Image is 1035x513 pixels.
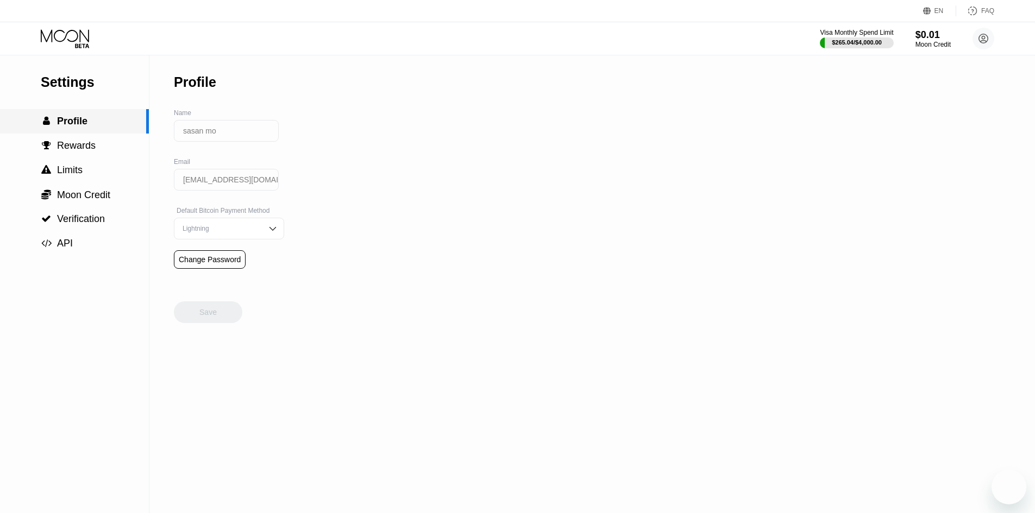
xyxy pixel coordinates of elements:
[174,207,284,214] div: Default Bitcoin Payment Method
[42,141,51,150] span: 
[41,74,149,90] div: Settings
[41,165,52,175] div: 
[174,74,216,90] div: Profile
[57,140,96,151] span: Rewards
[174,250,246,269] div: Change Password
[41,214,51,224] span: 
[981,7,994,15] div: FAQ
[57,164,83,175] span: Limits
[820,29,893,48] div: Visa Monthly Spend Limit$265.04/$4,000.00
[41,189,52,200] div: 
[43,116,50,126] span: 
[41,165,51,175] span: 
[41,141,52,150] div: 
[174,109,284,117] div: Name
[180,225,262,232] div: Lightning
[915,29,951,41] div: $0.01
[57,213,105,224] span: Verification
[41,238,52,248] span: 
[57,116,87,126] span: Profile
[57,238,73,249] span: API
[934,7,944,15] div: EN
[41,214,52,224] div: 
[992,470,1026,504] iframe: Button to launch messaging window
[41,116,52,126] div: 
[41,189,51,200] span: 
[179,255,241,264] div: Change Password
[174,158,284,166] div: Email
[915,29,951,48] div: $0.01Moon Credit
[923,5,956,16] div: EN
[820,29,893,36] div: Visa Monthly Spend Limit
[57,189,110,200] span: Moon Credit
[832,39,882,46] div: $265.04 / $4,000.00
[956,5,994,16] div: FAQ
[915,41,951,48] div: Moon Credit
